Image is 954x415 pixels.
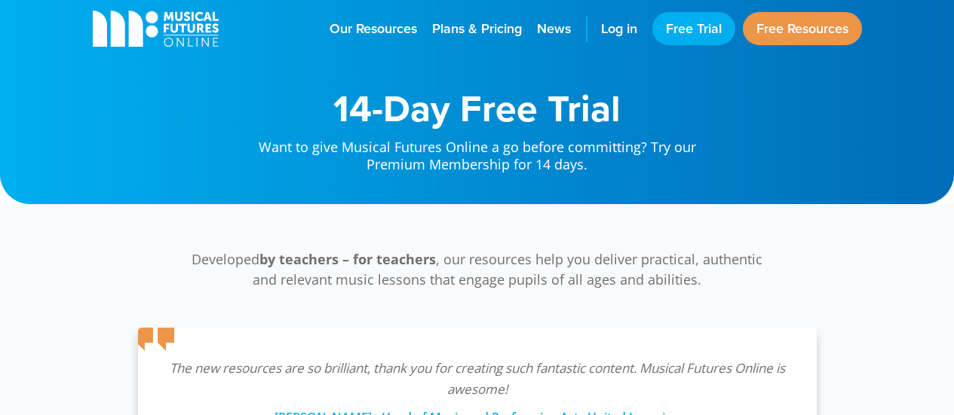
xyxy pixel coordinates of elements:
a: Free Trial [652,12,735,45]
span: Plans & Pricing [432,20,522,38]
span: Log in [601,20,637,38]
p: Developed , our resources help you deliver practical, authentic and relevant music lessons that e... [183,249,771,290]
strong: by teachers – for teachers [259,250,436,268]
p: The new resources are so brilliant, thank you for creating such fantastic content. Musical Future... [168,358,787,400]
h1: 14-Day Free Trial [244,90,711,128]
span: News [537,20,571,38]
a: Free Resources [743,12,862,45]
p: Want to give Musical Futures Online a go before committing? Try our Premium Membership for 14 days. [244,128,711,174]
span: Our Resources [330,20,417,38]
